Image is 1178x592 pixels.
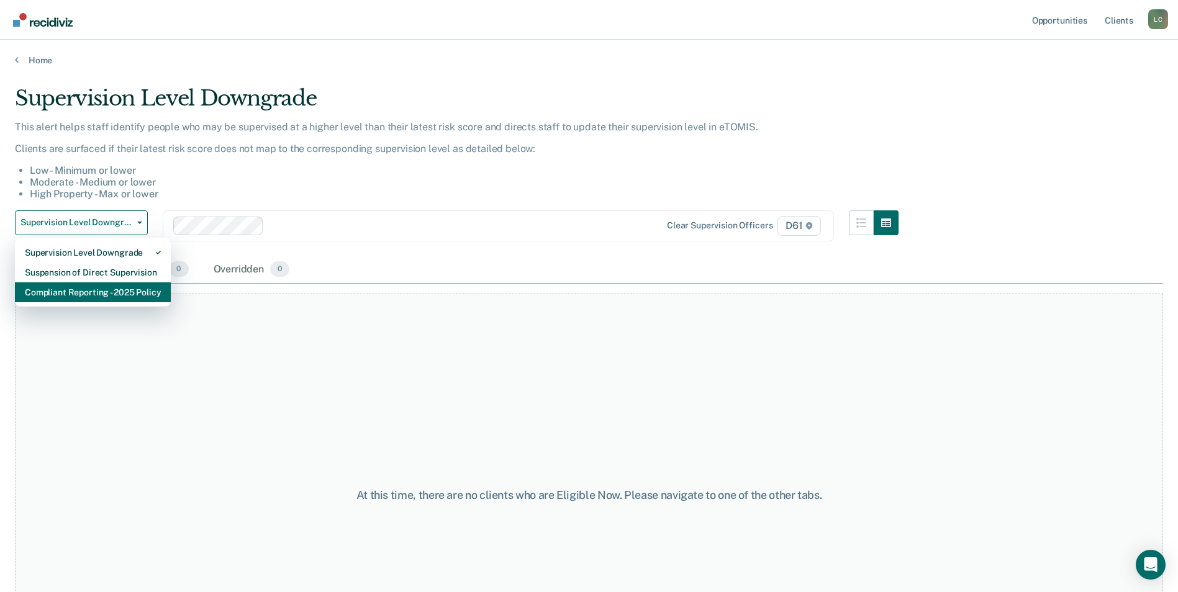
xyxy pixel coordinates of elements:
button: Supervision Level Downgrade [15,210,148,235]
li: Moderate - Medium or lower [30,176,899,188]
span: 0 [270,261,289,277]
span: Supervision Level Downgrade [20,217,132,228]
span: D61 [777,216,820,236]
span: 0 [169,261,188,277]
p: Clients are surfaced if their latest risk score does not map to the corresponding supervision lev... [15,143,899,155]
div: L C [1148,9,1168,29]
div: Supervision Level Downgrade [15,86,899,121]
li: Low - Minimum or lower [30,164,899,176]
div: Compliant Reporting - 2025 Policy [25,282,161,302]
li: High Property - Max or lower [30,188,899,200]
a: Home [15,55,1163,66]
div: Open Intercom Messenger [1136,550,1166,580]
div: At this time, there are no clients who are Eligible Now. Please navigate to one of the other tabs. [302,488,876,502]
button: Profile dropdown button [1148,9,1168,29]
p: This alert helps staff identify people who may be supervised at a higher level than their latest ... [15,121,899,133]
div: Clear supervision officers [667,220,772,231]
div: Supervision Level Downgrade [25,243,161,262]
img: Recidiviz [13,13,73,27]
div: Overridden0 [211,256,292,284]
div: Suspension of Direct Supervision [25,262,161,282]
